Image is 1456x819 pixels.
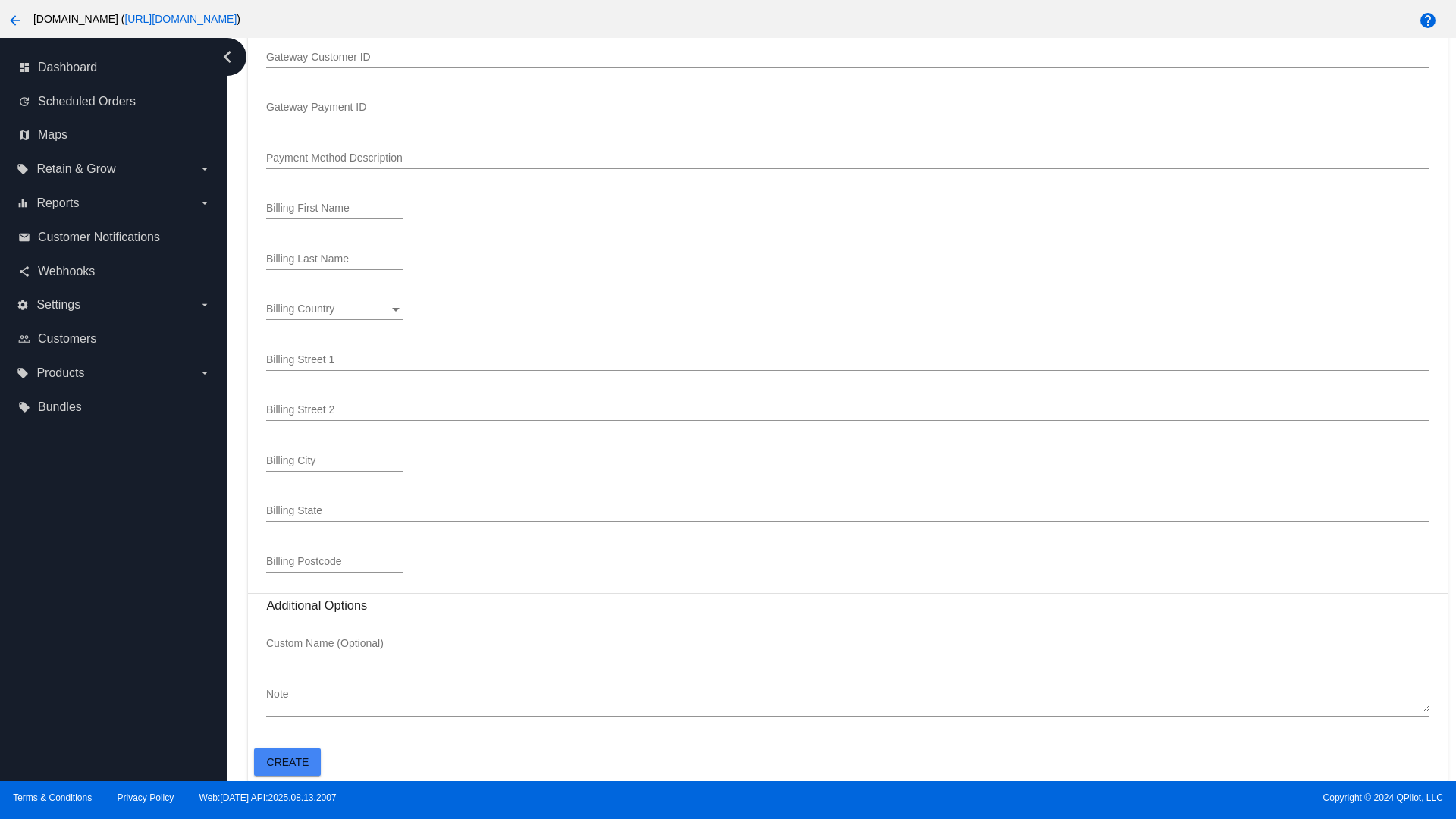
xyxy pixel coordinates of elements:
[266,638,403,650] input: Custom Name (Optional)
[13,792,92,803] a: Terms & Conditions
[118,792,174,803] a: Privacy Policy
[124,13,237,25] a: [URL][DOMAIN_NAME]
[17,367,29,379] i: local_offer
[266,253,403,265] input: Billing Last Name
[36,366,84,380] span: Products
[33,13,240,25] span: [DOMAIN_NAME] ( )
[18,123,211,147] a: map Maps
[266,303,334,315] span: Billing Country
[18,333,30,345] i: people_outline
[18,395,211,419] a: local_offer Bundles
[267,756,309,768] span: Create
[266,152,1429,165] input: Payment Method Description
[215,45,240,69] i: chevron_left
[38,265,95,278] span: Webhooks
[266,455,403,467] input: Billing City
[18,259,211,284] a: share Webhooks
[254,748,321,776] button: Create
[38,128,67,142] span: Maps
[17,299,29,311] i: settings
[1419,11,1437,30] mat-icon: help
[17,197,29,209] i: equalizer
[18,327,211,351] a: people_outline Customers
[18,55,211,80] a: dashboard Dashboard
[18,129,30,141] i: map
[199,299,211,311] i: arrow_drop_down
[36,196,79,210] span: Reports
[266,556,403,568] input: Billing Postcode
[18,225,211,249] a: email Customer Notifications
[36,298,80,312] span: Settings
[38,400,82,414] span: Bundles
[6,11,24,30] mat-icon: arrow_back
[38,332,96,346] span: Customers
[199,197,211,209] i: arrow_drop_down
[18,89,211,114] a: update Scheduled Orders
[18,231,30,243] i: email
[266,52,1429,64] input: Gateway Customer ID
[266,202,403,215] input: Billing First Name
[36,162,115,176] span: Retain & Grow
[18,265,30,278] i: share
[18,96,30,108] i: update
[266,505,1429,517] input: Billing State
[266,303,403,315] mat-select: Billing Country
[741,792,1443,803] span: Copyright © 2024 QPilot, LLC
[18,61,30,74] i: dashboard
[199,367,211,379] i: arrow_drop_down
[38,95,136,108] span: Scheduled Orders
[266,354,1429,366] input: Billing Street 1
[266,102,1429,114] input: Gateway Payment ID
[199,792,337,803] a: Web:[DATE] API:2025.08.13.2007
[266,598,1429,613] h3: Additional Options
[38,231,160,244] span: Customer Notifications
[199,163,211,175] i: arrow_drop_down
[18,401,30,413] i: local_offer
[17,163,29,175] i: local_offer
[38,61,97,74] span: Dashboard
[266,404,1429,416] input: Billing Street 2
